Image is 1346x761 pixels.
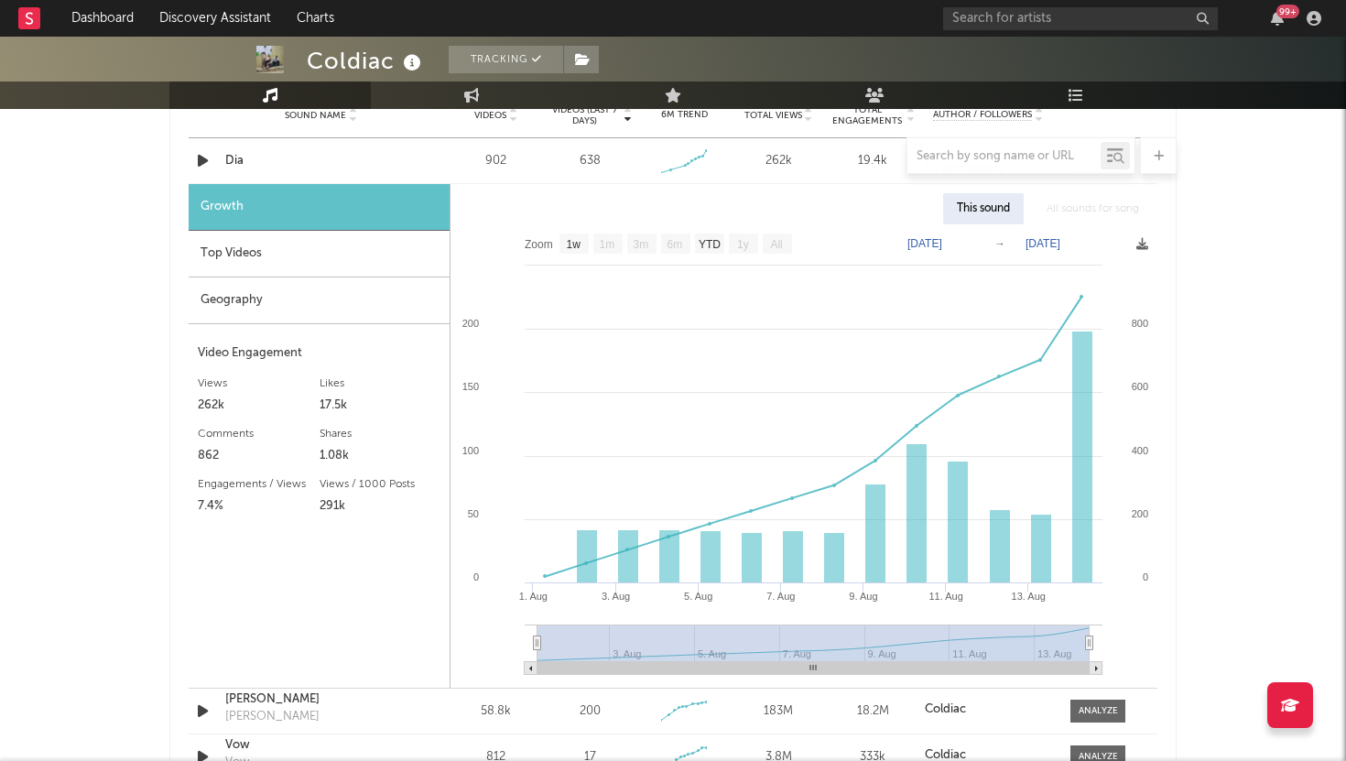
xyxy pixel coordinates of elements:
span: Total Engagements [830,104,905,126]
div: Video Engagement [198,342,440,364]
div: All sounds for song [1033,193,1153,224]
text: 400 [1132,445,1148,456]
text: 3m [634,238,649,251]
span: Total Views [744,110,802,121]
div: 18.2M [830,702,916,721]
text: 3. Aug [602,591,630,602]
div: 58.8k [453,702,538,721]
div: Geography [189,277,450,324]
text: 11. Aug [928,591,962,602]
div: 6M Trend [642,108,727,122]
div: 99 + [1276,5,1299,18]
button: Tracking [449,46,563,73]
div: 183M [736,702,821,721]
text: YTD [699,238,721,251]
text: 800 [1132,318,1148,329]
text: 600 [1132,381,1148,392]
text: 1m [600,238,615,251]
text: 9. Aug [849,591,877,602]
text: 150 [462,381,479,392]
a: Vow [225,736,417,755]
div: Growth [189,184,450,231]
text: 1. Aug [519,591,548,602]
text: 100 [462,445,479,456]
text: [DATE] [907,237,942,250]
text: 0 [1143,571,1148,582]
div: 7.4% [198,495,320,517]
text: 7. Aug [766,591,795,602]
text: 1w [567,238,581,251]
span: Videos (last 7 days) [548,104,622,126]
a: Coldiac [925,703,1052,716]
div: Coldiac [307,46,426,76]
button: 99+ [1271,11,1284,26]
div: Shares [320,423,441,445]
a: [PERSON_NAME] [225,690,417,709]
div: 862 [198,445,320,467]
div: Engagements / Views [198,473,320,495]
text: → [994,237,1005,250]
div: 262k [198,395,320,417]
text: 200 [462,318,479,329]
input: Search for artists [943,7,1218,30]
strong: Coldiac [925,749,966,761]
text: 0 [473,571,479,582]
text: Zoom [525,238,553,251]
div: Top Videos [189,231,450,277]
div: 291k [320,495,441,517]
div: Likes [320,373,441,395]
div: This sound [943,193,1024,224]
text: 200 [1132,508,1148,519]
span: Videos [474,110,506,121]
strong: Coldiac [925,703,966,715]
div: Views / 1000 Posts [320,473,441,495]
div: [PERSON_NAME] [225,708,320,726]
text: 50 [468,508,479,519]
div: 1.08k [320,445,441,467]
text: [DATE] [1026,237,1060,250]
text: 6m [668,238,683,251]
text: 1y [737,238,749,251]
div: 17.5k [320,395,441,417]
div: Comments [198,423,320,445]
div: Views [198,373,320,395]
span: Author / Followers [933,109,1032,121]
div: 200 [580,702,601,721]
text: All [770,238,782,251]
text: 5. Aug [684,591,712,602]
text: 13. Aug [1012,591,1046,602]
span: Sound Name [285,110,346,121]
input: Search by song name or URL [907,149,1101,164]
